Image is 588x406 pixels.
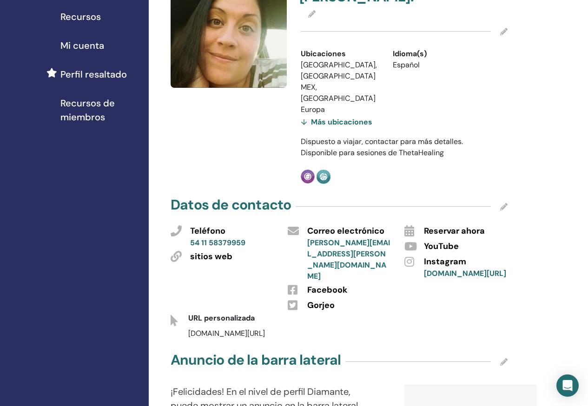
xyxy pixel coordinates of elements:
font: Dispuesto a viajar, contactar para más detalles. [301,137,463,146]
font: sitios web [190,251,232,262]
font: [DOMAIN_NAME][URL] [188,328,265,338]
font: URL personalizada [188,313,255,323]
font: Gorjeo [307,300,335,311]
font: Español [393,60,420,70]
font: Disponible para sesiones de ThetaHealing [301,148,444,157]
font: Perfil resaltado [60,68,127,80]
font: Instagram [424,256,466,267]
font: Facebook [307,284,347,295]
font: Datos de contacto [171,196,291,214]
font: MEX, [GEOGRAPHIC_DATA] [301,82,376,103]
font: Idioma(s) [393,49,427,59]
a: [DOMAIN_NAME][URL] [424,268,506,278]
font: Correo electrónico [307,225,384,236]
font: YouTube [424,241,459,252]
font: [GEOGRAPHIC_DATA], [GEOGRAPHIC_DATA] [301,60,377,81]
font: Anuncio de la barra lateral [171,351,341,369]
font: Más ubicaciones [311,117,372,127]
font: Teléfono [190,225,225,236]
div: Abrir Intercom Messenger [556,374,579,397]
font: Europa [301,105,325,114]
a: [PERSON_NAME][EMAIL_ADDRESS][PERSON_NAME][DOMAIN_NAME] [307,238,390,281]
font: Recursos de miembros [60,97,115,123]
font: Recursos [60,11,101,23]
font: Reservar ahora [424,225,485,236]
font: Mi cuenta [60,39,104,52]
a: 54 11 58379959 [190,238,245,248]
font: Ubicaciones [301,49,346,59]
